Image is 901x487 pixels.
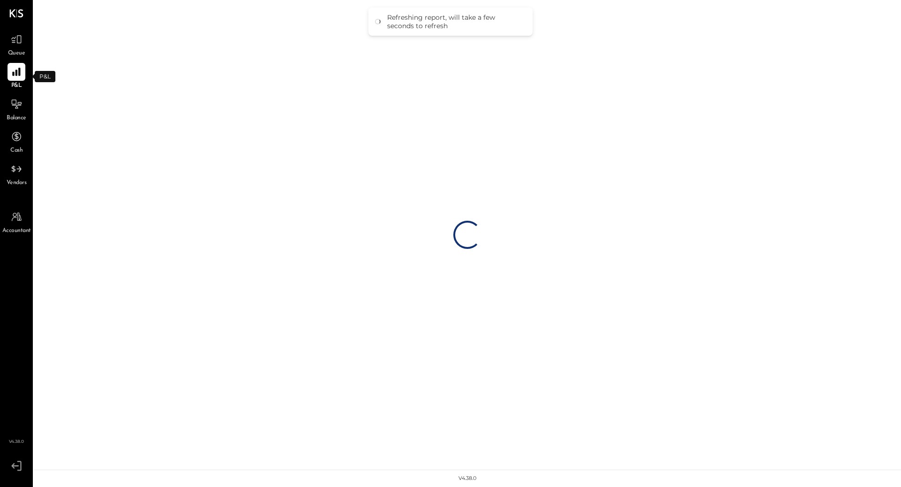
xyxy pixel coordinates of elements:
[7,179,27,187] span: Vendors
[0,31,32,58] a: Queue
[387,13,523,30] div: Refreshing report, will take a few seconds to refresh
[0,95,32,123] a: Balance
[35,71,55,82] div: P&L
[11,82,22,90] span: P&L
[0,208,32,235] a: Accountant
[7,114,26,123] span: Balance
[10,147,23,155] span: Cash
[8,49,25,58] span: Queue
[0,63,32,90] a: P&L
[458,475,476,482] div: v 4.38.0
[0,160,32,187] a: Vendors
[2,227,31,235] span: Accountant
[0,128,32,155] a: Cash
